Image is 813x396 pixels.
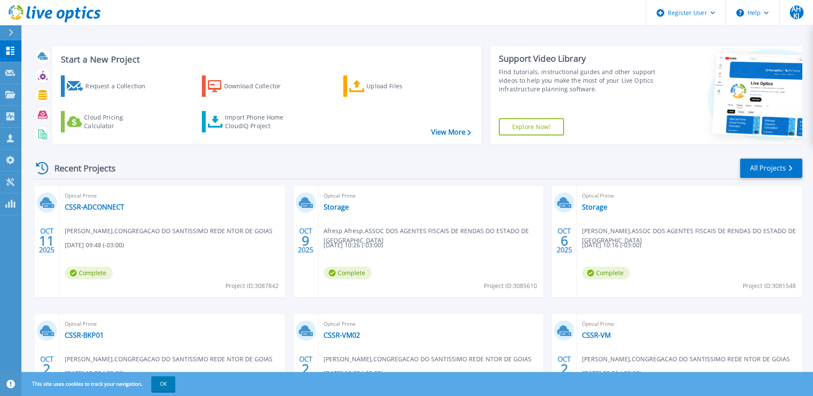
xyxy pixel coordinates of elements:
div: Import Phone Home CloudIQ Project [225,113,292,130]
a: CSSR-VM [582,331,611,339]
div: OCT 2025 [39,225,55,256]
a: Request a Collection [61,75,156,97]
span: [PERSON_NAME] , CONGREGACAO DO SANTISSIMO REDE NTOR DE GOIAS [65,226,273,236]
div: Find tutorials, instructional guides and other support videos to help you make the most of your L... [499,68,658,93]
span: Complete [324,267,372,279]
a: Cloud Pricing Calculator [61,111,156,132]
div: Download Collector [224,78,293,95]
span: Optical Prime [65,319,280,329]
span: [DATE] 10:00 (-03:00) [324,369,383,378]
span: Optical Prime [582,319,797,329]
span: Optical Prime [324,319,539,329]
a: CSSR-VM02 [324,331,360,339]
div: OCT 2025 [297,353,314,384]
a: Storage [582,203,607,211]
span: [DATE] 09:48 (-03:00) [65,240,124,250]
span: Optical Prime [582,191,797,201]
span: 2 [561,365,568,372]
span: AHKJ [790,6,804,19]
div: OCT 2025 [556,353,573,384]
button: OK [151,376,175,392]
span: [PERSON_NAME] , CONGREGACAO DO SANTISSIMO REDE NTOR DE GOIAS [65,354,273,364]
a: Upload Files [343,75,439,97]
div: OCT 2025 [556,225,573,256]
span: [PERSON_NAME] , CONGREGACAO DO SANTISSIMO REDE NTOR DE GOIAS [582,354,790,364]
h3: Start a New Project [61,55,471,64]
div: Recent Projects [33,158,127,179]
div: OCT 2025 [297,225,314,256]
div: Request a Collection [85,78,154,95]
span: [PERSON_NAME] , CONGREGACAO DO SANTISSIMO REDE NTOR DE GOIAS [324,354,531,364]
div: Cloud Pricing Calculator [84,113,153,130]
div: Support Video Library [499,53,658,64]
a: Download Collector [202,75,297,97]
a: Explore Now! [499,118,564,135]
span: [DATE] 09:56 (-03:00) [582,369,641,378]
a: Storage [324,203,349,211]
span: Optical Prime [65,191,280,201]
a: View More [431,128,471,136]
span: This site uses cookies to track your navigation. [24,376,175,392]
div: Upload Files [366,78,435,95]
span: Afresp Afresp , ASSOC DOS AGENTES FISCAIS DE RENDAS DO ESTADO DE [GEOGRAPHIC_DATA] [324,226,544,245]
span: Complete [65,267,113,279]
span: Project ID: 3085610 [484,281,537,291]
span: Project ID: 3081548 [743,281,796,291]
span: 11 [39,237,54,244]
a: All Projects [740,159,802,178]
span: 6 [561,237,568,244]
span: 9 [302,237,309,244]
span: Complete [582,267,630,279]
span: [DATE] 10:08 (-03:00) [65,369,124,378]
span: [PERSON_NAME] , ASSOC DOS AGENTES FISCAIS DE RENDAS DO ESTADO DE [GEOGRAPHIC_DATA] [582,226,802,245]
a: CSSR-ADCONNECT [65,203,124,211]
span: [DATE] 10:16 (-03:00) [582,240,641,250]
span: 2 [302,365,309,372]
div: OCT 2025 [39,353,55,384]
span: Optical Prime [324,191,539,201]
span: Project ID: 3087842 [225,281,279,291]
span: [DATE] 10:26 (-03:00) [324,240,383,250]
span: 2 [43,365,51,372]
a: CSSR-BKP01 [65,331,104,339]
